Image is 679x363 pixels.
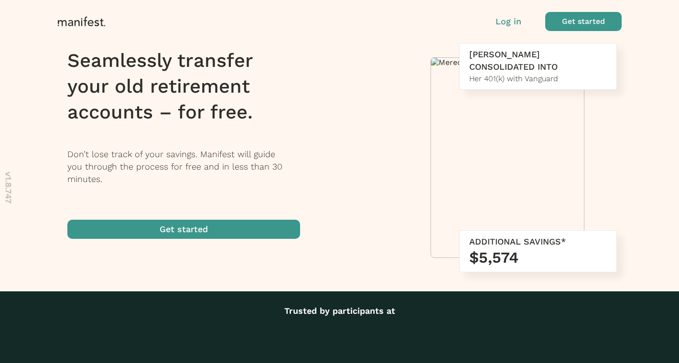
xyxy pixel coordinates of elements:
[67,220,300,239] button: Get started
[469,248,607,267] h3: $5,574
[67,148,313,185] p: Don’t lose track of your savings. Manifest will guide you through the process for free and in les...
[496,15,521,28] button: Log in
[2,172,15,204] p: v 1.8.747
[431,58,584,67] img: Meredith
[469,48,607,73] div: [PERSON_NAME] CONSOLIDATED INTO
[469,235,607,248] div: ADDITIONAL SAVINGS*
[545,12,622,31] button: Get started
[469,73,607,85] div: Her 401(k) with Vanguard
[67,48,313,125] h1: Seamlessly transfer your old retirement accounts – for free.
